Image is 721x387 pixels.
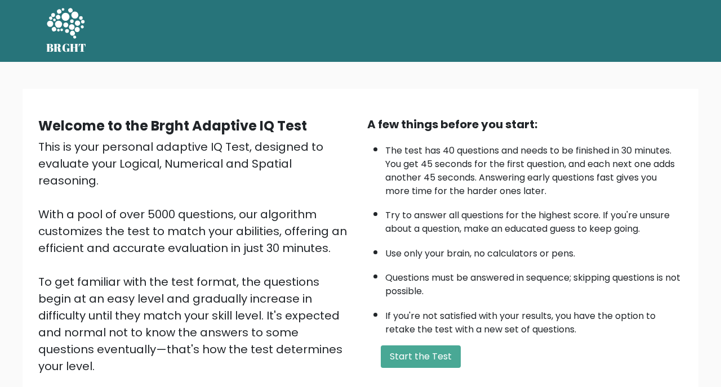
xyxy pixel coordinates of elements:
li: The test has 40 questions and needs to be finished in 30 minutes. You get 45 seconds for the firs... [385,138,683,198]
b: Welcome to the Brght Adaptive IQ Test [38,116,307,135]
li: Questions must be answered in sequence; skipping questions is not possible. [385,265,683,298]
a: BRGHT [46,4,87,57]
li: Use only your brain, no calculators or pens. [385,241,683,260]
button: Start the Test [381,345,461,368]
h5: BRGHT [46,41,87,55]
div: A few things before you start: [367,116,683,133]
li: If you're not satisfied with your results, you have the option to retake the test with a new set ... [385,304,683,336]
li: Try to answer all questions for the highest score. If you're unsure about a question, make an edu... [385,203,683,236]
